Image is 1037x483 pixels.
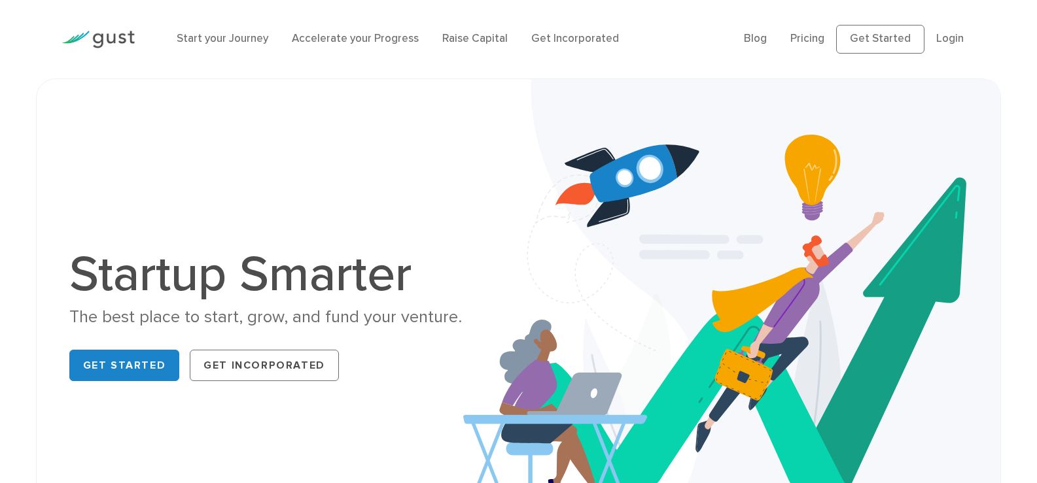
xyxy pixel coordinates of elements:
[531,32,619,45] a: Get Incorporated
[69,350,180,381] a: Get Started
[177,32,268,45] a: Start your Journey
[744,32,767,45] a: Blog
[292,32,419,45] a: Accelerate your Progress
[69,250,509,299] h1: Startup Smarter
[62,31,135,48] img: Gust Logo
[790,32,824,45] a: Pricing
[190,350,339,381] a: Get Incorporated
[69,306,509,329] div: The best place to start, grow, and fund your venture.
[442,32,508,45] a: Raise Capital
[836,25,924,54] a: Get Started
[936,32,964,45] a: Login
